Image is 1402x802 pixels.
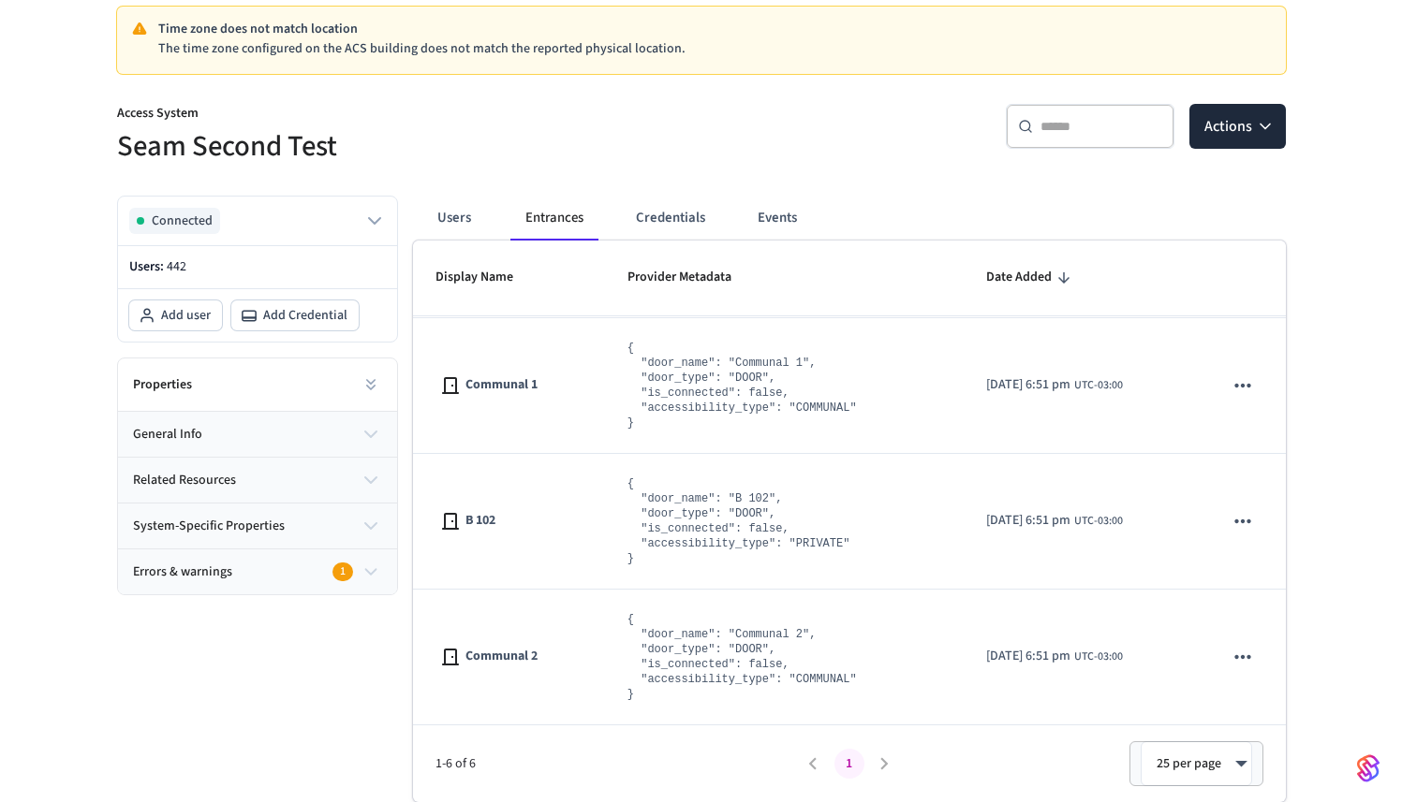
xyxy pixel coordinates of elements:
span: Add user [161,306,211,325]
span: UTC-03:00 [1074,649,1123,665]
button: Add user [129,300,222,330]
pre: { "door_name": "Communal 1", "door_type": "DOOR", "is_connected": false, "accessibility_type": "C... [627,341,857,430]
span: [DATE] 6:51 pm [986,647,1070,666]
span: Date Added [986,263,1076,292]
p: Users: [129,257,386,277]
button: page 1 [834,749,864,779]
button: Credentials [621,196,720,241]
span: Communal 2 [465,647,538,666]
nav: pagination navigation [796,749,903,779]
button: Connected [129,208,386,234]
img: SeamLogoGradient.69752ec5.svg [1357,753,1380,783]
button: related resources [118,458,397,503]
pre: { "door_name": "Communal 2", "door_type": "DOOR", "is_connected": false, "accessibility_type": "C... [627,612,857,702]
span: 1-6 of 6 [435,754,796,774]
span: Add Credential [263,306,347,325]
span: Date Added [986,263,1052,292]
span: Communal 1 [465,375,538,395]
span: 442 [167,257,186,276]
span: related resources [133,471,236,490]
span: UTC-03:00 [1074,377,1123,394]
span: Display Name [435,263,538,292]
div: 1 [332,562,353,581]
span: Connected [152,211,213,230]
h2: Properties [133,375,192,394]
pre: { "door_name": "B 102", "door_type": "DOOR", "is_connected": false, "accessibility_type": "PRIVAT... [627,476,850,566]
div: 25 per page [1141,741,1252,786]
button: general info [118,412,397,457]
button: Errors & warnings1 [118,549,397,594]
button: Add Credential [231,300,359,330]
div: America/Fortaleza [986,511,1123,531]
span: general info [133,425,202,445]
div: America/Fortaleza [986,375,1123,395]
button: Entrances [510,196,598,241]
span: [DATE] 6:51 pm [986,511,1070,531]
span: Errors & warnings [133,562,232,582]
th: Provider Metadata [605,241,964,315]
span: B 102 [465,511,495,531]
p: Access System [117,104,690,127]
h5: Seam Second Test [117,127,690,166]
button: Events [743,196,812,241]
button: Actions [1189,104,1286,149]
span: [DATE] 6:51 pm [986,375,1070,395]
button: Users [421,196,488,241]
span: UTC-03:00 [1074,513,1123,530]
span: system-specific properties [133,517,285,536]
div: America/Fortaleza [986,647,1123,666]
p: The time zone configured on the ACS building does not match the reported physical location. [158,39,1271,59]
button: system-specific properties [118,503,397,548]
p: Time zone does not match location [158,20,1271,39]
